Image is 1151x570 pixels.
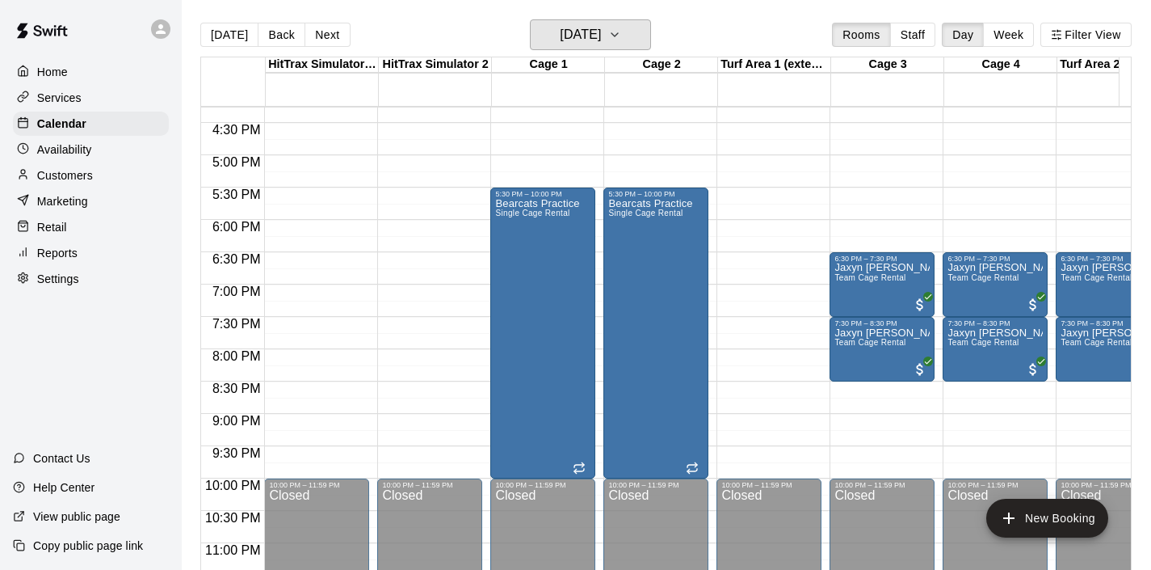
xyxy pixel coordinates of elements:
span: All customers have paid [912,361,928,378]
p: Calendar [37,116,86,132]
a: Retail [13,215,169,239]
p: Home [37,64,68,80]
span: All customers have paid [912,297,928,313]
button: Week [983,23,1034,47]
span: 5:30 PM [208,188,265,201]
div: Cage 1 [492,57,605,73]
p: Marketing [37,193,88,209]
div: 6:30 PM – 7:30 PM: Jaxyn Mailloux [943,252,1048,317]
p: Services [37,90,82,106]
button: Next [305,23,350,47]
a: Calendar [13,112,169,136]
a: Marketing [13,189,169,213]
h6: [DATE] [560,23,601,46]
span: 6:00 PM [208,220,265,234]
span: 6:30 PM [208,252,265,266]
span: 9:30 PM [208,446,265,460]
div: Cage 3 [831,57,944,73]
div: 10:00 PM – 11:59 PM [721,481,817,489]
span: 10:00 PM [201,479,264,492]
div: 6:30 PM – 7:30 PM [834,255,930,263]
div: HitTrax Simulator 2 [379,57,492,73]
div: 5:30 PM – 10:00 PM [608,190,704,198]
button: Rooms [832,23,890,47]
div: 6:30 PM – 7:30 PM [947,255,1043,263]
span: Single Cage Rental [495,209,569,217]
div: HitTrax Simulator & Turf Area [266,57,379,73]
div: 7:30 PM – 8:30 PM: Jaxyn Mailloux [943,317,1048,382]
span: All customers have paid [1025,361,1041,378]
p: Retail [37,219,67,235]
p: Customers [37,167,93,184]
span: 8:30 PM [208,382,265,395]
button: [DATE] [530,19,651,50]
div: 10:00 PM – 11:59 PM [269,481,364,489]
div: 10:00 PM – 11:59 PM [947,481,1043,489]
button: [DATE] [200,23,258,47]
div: 6:30 PM – 7:30 PM: Jaxyn Mailloux [830,252,935,317]
span: 7:30 PM [208,317,265,331]
span: Team Cage Rental [1061,338,1132,347]
span: 5:00 PM [208,155,265,169]
div: 7:30 PM – 8:30 PM [834,319,930,327]
span: Team Cage Rental [834,338,905,347]
p: Copy public page link [33,538,143,554]
div: Cage 4 [944,57,1057,73]
span: Team Cage Rental [1061,273,1132,282]
span: Recurring event [573,462,586,475]
span: Team Cage Rental [947,273,1019,282]
p: Availability [37,141,92,158]
span: Single Cage Rental [608,209,683,217]
a: Reports [13,241,169,265]
div: 7:30 PM – 8:30 PM: Jaxyn Mailloux [830,317,935,382]
button: Staff [890,23,936,47]
p: Settings [37,271,79,287]
span: Team Cage Rental [834,273,905,282]
div: 10:00 PM – 11:59 PM [834,481,930,489]
span: All customers have paid [1025,297,1041,313]
p: Reports [37,245,78,261]
div: 7:30 PM – 8:30 PM [947,319,1043,327]
div: 5:30 PM – 10:00 PM [495,190,590,198]
a: Settings [13,267,169,291]
a: Availability [13,137,169,162]
button: Day [942,23,984,47]
div: 10:00 PM – 11:59 PM [495,481,590,489]
span: 8:00 PM [208,349,265,363]
p: Help Center [33,479,95,496]
p: View public page [33,509,120,525]
a: Home [13,60,169,84]
div: 5:30 PM – 10:00 PM: Bearcats Practice [603,188,708,479]
a: Services [13,86,169,110]
span: Team Cage Rental [947,338,1019,347]
button: add [986,499,1108,538]
div: 5:30 PM – 10:00 PM: Bearcats Practice [490,188,595,479]
div: 10:00 PM – 11:59 PM [608,481,704,489]
span: Recurring event [686,462,699,475]
span: 11:00 PM [201,543,264,557]
a: Customers [13,163,169,188]
p: Contact Us [33,450,90,467]
div: Cage 2 [605,57,718,73]
div: 10:00 PM – 11:59 PM [382,481,477,489]
button: Back [258,23,305,47]
button: Filter View [1040,23,1131,47]
span: 10:30 PM [201,511,264,525]
div: Turf Area 1 (extension) [718,57,831,73]
span: 4:30 PM [208,123,265,137]
span: 9:00 PM [208,414,265,428]
span: 7:00 PM [208,285,265,298]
